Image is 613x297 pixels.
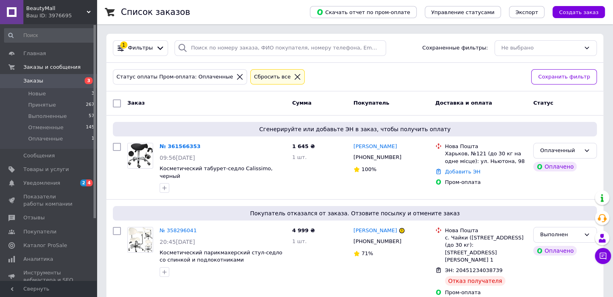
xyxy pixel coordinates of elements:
[431,9,495,15] span: Управление статусами
[445,267,503,273] span: ЭН: 20451234038739
[26,12,97,19] div: Ваш ID: 3976695
[559,9,598,15] span: Создать заказ
[26,5,87,12] span: BeautyMall
[544,9,605,15] a: Создать заказ
[28,90,46,97] span: Новые
[116,125,594,133] span: Сгенерируйте или добавьте ЭН в заказ, чтобы получить оплату
[120,41,127,49] div: 1
[80,179,87,186] span: 2
[160,143,201,149] a: № 361566353
[362,250,373,256] span: 71%
[160,250,282,263] a: Косметический парикмахерский стул-седло со спинкой и подлокотниками
[89,113,94,120] span: 57
[595,248,611,264] button: Чат с покупателем
[310,6,417,18] button: Скачать отчет по пром-оплате
[292,154,307,160] span: 1 шт.
[23,256,53,263] span: Аналитика
[4,28,95,43] input: Поиск
[362,166,376,172] span: 100%
[445,234,527,264] div: с. Чайки ([STREET_ADDRESS] (до 30 кг): [STREET_ADDRESS][PERSON_NAME] 1
[28,124,63,131] span: Отмененные
[23,228,56,235] span: Покупатели
[86,124,94,131] span: 145
[23,193,75,208] span: Показатели работы компании
[121,7,190,17] h1: Список заказов
[445,143,527,150] div: Нова Пошта
[445,179,527,186] div: Пром-оплата
[445,276,505,286] div: Отказ получателя
[28,113,67,120] span: Выполненные
[533,246,577,256] div: Оплачено
[127,227,153,253] a: Фото товару
[23,152,55,159] span: Сообщения
[128,143,153,168] img: Фото товару
[116,209,594,217] span: Покупатель отказался от заказа. Отзовите посылку и отмените заказ
[127,143,153,169] a: Фото товару
[85,77,93,84] span: 3
[160,227,197,233] a: № 358296041
[501,44,580,52] div: Не выбрано
[540,231,580,239] div: Выполнен
[23,77,43,85] span: Заказы
[160,239,195,245] span: 20:45[DATE]
[445,150,527,165] div: Харьков, №121 (до 30 кг на одне місце): ул. Ньютона, 98
[23,50,46,57] span: Главная
[127,100,145,106] span: Заказ
[352,152,403,163] div: [PHONE_NUMBER]
[353,100,389,106] span: Покупатель
[533,162,577,171] div: Оплачено
[352,236,403,247] div: [PHONE_NUMBER]
[23,166,69,173] span: Товары и услуги
[23,64,81,71] span: Заказы и сообщения
[91,135,94,142] span: 1
[91,90,94,97] span: 3
[292,238,307,244] span: 1 шт.
[128,44,153,52] span: Фильтры
[28,101,56,109] span: Принятые
[316,8,410,16] span: Скачать отчет по пром-оплате
[23,179,60,187] span: Уведомления
[422,44,488,52] span: Сохраненные фильтры:
[292,143,315,149] span: 1 645 ₴
[160,165,272,179] a: Косметический табурет-седло Calissimo, черный
[23,214,45,221] span: Отзывы
[353,143,397,151] a: [PERSON_NAME]
[533,100,553,106] span: Статус
[445,169,480,175] a: Добавить ЭН
[23,242,67,249] span: Каталог ProSale
[353,227,397,235] a: [PERSON_NAME]
[252,73,292,81] div: Сбросить все
[28,135,63,142] span: Оплаченные
[553,6,605,18] button: Создать заказ
[160,155,195,161] span: 09:56[DATE]
[509,6,544,18] button: Экспорт
[23,269,75,284] span: Инструменты вебмастера и SEO
[128,227,153,252] img: Фото товару
[515,9,538,15] span: Экспорт
[115,73,235,81] div: Статус оплаты Пром-оплата: Оплаченные
[425,6,501,18] button: Управление статусами
[435,100,492,106] span: Доставка и оплата
[175,40,386,56] input: Поиск по номеру заказа, ФИО покупателя, номеру телефона, Email, номеру накладной
[292,100,312,106] span: Сумма
[86,179,93,186] span: 4
[445,227,527,234] div: Нова Пошта
[292,227,315,233] span: 4 999 ₴
[531,69,597,85] button: Сохранить фильтр
[538,73,590,81] span: Сохранить фильтр
[86,101,94,109] span: 267
[445,289,527,296] div: Пром-оплата
[540,146,580,155] div: Оплаченный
